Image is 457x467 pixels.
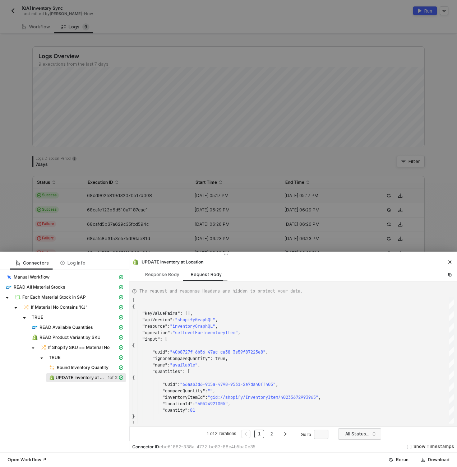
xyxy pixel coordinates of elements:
[215,317,218,323] span: ,
[205,394,208,400] span: :
[16,261,20,265] span: icon-logic
[162,394,205,400] span: "inventoryItemId"
[266,349,268,355] span: ,
[396,457,408,463] div: Rerun
[48,345,110,350] span: If Shopify SKU == Material No
[14,306,18,310] span: caret-down
[142,310,180,316] span: "keyValuePairs"
[119,375,123,380] span: icon-cards
[3,456,51,464] button: Open Workflow ↗
[60,260,86,266] div: Log info
[152,349,167,355] span: "uuid"
[37,343,126,352] span: If Shopify SKU == Material No
[276,382,278,387] span: ,
[16,260,49,266] div: Connectors
[152,362,167,368] span: "name"
[254,430,264,438] li: 1
[49,375,54,380] img: integration-icon
[170,349,266,355] span: "40b8727f-6b56-47ac-ca38-3e59f87225e8"
[162,407,188,413] span: "quantity"
[3,273,126,281] span: Manual Workflow
[108,375,117,380] span: 1 of 2
[208,394,318,400] span: "gid://shopify/InventoryItem/40235672993965"
[142,317,172,323] span: "apiVersion"
[183,369,190,374] span: : [
[6,284,12,290] img: integration-icon
[46,363,126,372] span: Round Inventory Quantity
[240,430,251,438] li: Previous Page
[56,375,105,380] span: UPDATE Inventory at Location
[162,388,205,394] span: "compareQuantity"
[8,457,46,463] div: Open Workflow ↗
[132,420,137,426] span: ],
[208,388,213,394] span: ""
[162,401,193,407] span: "locationId"
[142,336,160,342] span: "input"
[14,284,65,290] span: READ All Material Stocks
[159,444,255,449] span: ebe61882-338a-4772-be83-88c4b5ba0c35
[142,330,170,336] span: "operation"
[448,260,452,264] span: icon-close
[119,345,123,350] span: icon-cards
[193,401,195,407] span: :
[160,336,167,342] span: : [
[281,430,290,438] button: right
[414,443,454,450] div: Show Timestamps
[172,317,175,323] span: :
[170,330,172,336] span: :
[389,458,393,462] span: icon-success-page
[132,375,135,381] span: {
[46,373,126,382] span: UPDATE Inventory at Location
[215,323,218,329] span: ,
[40,324,93,330] span: READ Available Quantities
[448,272,452,277] span: icon-copy-paste
[119,365,123,370] span: icon-cards
[210,356,228,361] span: : true,
[119,315,123,319] span: icon-cards
[132,298,135,303] span: [
[205,388,208,394] span: :
[191,272,222,277] div: Request Body
[152,356,210,361] span: "ignoreCompareQuantity"
[301,430,331,438] div: Go to
[132,444,255,450] div: Connector ID
[421,458,425,462] span: icon-download
[14,274,50,280] span: Manual Workflow
[132,297,133,304] textarea: Editor content;Press Alt+F1 for Accessibility Options.
[132,259,203,265] div: UPDATE Inventory at Location
[40,356,43,360] span: caret-down
[29,323,126,332] span: READ Available Quantities
[119,285,123,289] span: icon-cards
[23,304,29,310] img: integration-icon
[132,304,135,310] span: {
[172,330,238,336] span: "setLevelForInventoryItem"
[167,323,170,329] span: :
[133,259,138,265] img: integration-icon
[119,325,123,330] span: icon-cards
[188,407,190,413] span: :
[23,316,26,320] span: caret-down
[145,272,179,277] div: Response Body
[283,432,287,436] span: right
[162,382,177,387] span: "uuid"
[256,430,263,438] a: 1
[384,456,413,464] button: Rerun
[32,324,38,330] img: integration-icon
[40,335,101,340] span: READ Product Variant by SKU
[198,362,200,368] span: ,
[238,330,240,336] span: ,
[142,323,167,329] span: "resource"
[119,275,123,279] span: icon-cards
[57,365,109,370] span: Round Inventory Quantity
[6,274,12,280] img: integration-icon
[177,382,180,387] span: :
[170,362,198,368] span: "available"
[5,296,9,300] span: caret-down
[46,353,126,362] span: TRUE
[175,317,215,323] span: "shopifyGraphQL"
[119,295,123,299] span: icon-cards
[345,429,377,439] span: All Statuses
[22,294,86,300] span: For Each Material Stock in SAP
[15,294,20,300] img: integration-icon
[32,314,43,320] span: TRUE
